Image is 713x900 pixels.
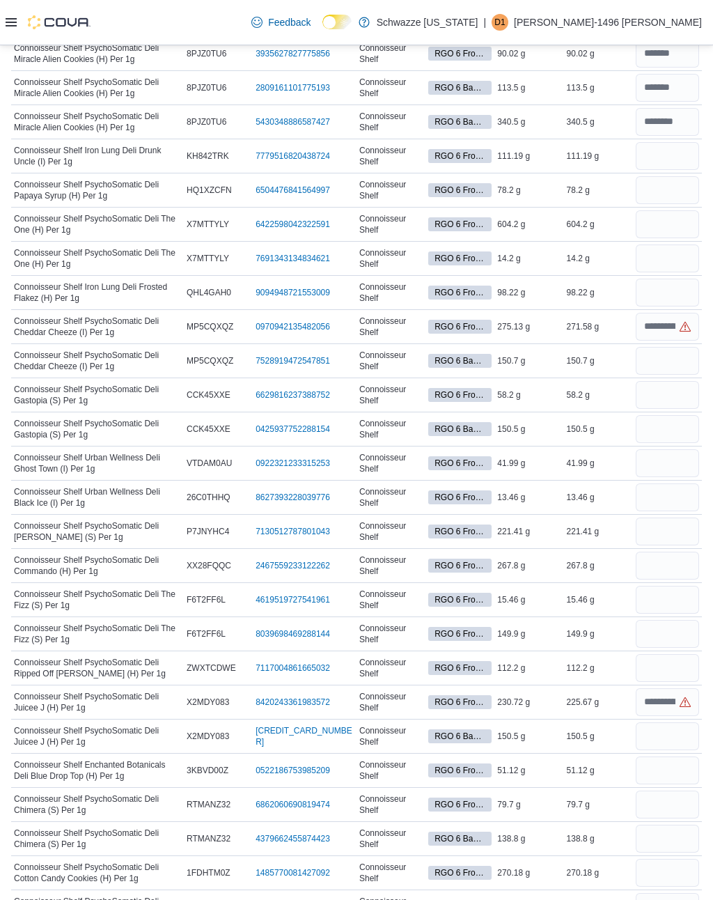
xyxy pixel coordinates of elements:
[428,456,492,470] span: RGO 6 Front Room
[256,389,330,401] a: 6629816237388752
[359,520,423,543] span: Connoisseur Shelf
[434,82,485,94] span: RGO 6 Back Room
[359,247,423,270] span: Connoisseur Shelf
[359,862,423,884] span: Connoisseur Shelf
[256,82,330,93] a: 2809161101775193
[564,489,633,506] div: 13.46 g
[187,560,231,571] span: XX28FQQC
[434,525,485,538] span: RGO 6 Front Room
[434,184,485,196] span: RGO 6 Front Room
[434,628,485,640] span: RGO 6 Front Room
[514,14,702,31] p: [PERSON_NAME]-1496 [PERSON_NAME]
[359,828,423,850] span: Connoisseur Shelf
[256,628,330,639] a: 8039698469288144
[434,559,485,572] span: RGO 6 Front Room
[359,725,423,747] span: Connoisseur Shelf
[564,421,633,437] div: 150.5 g
[494,387,563,403] div: 58.2 g
[14,418,181,440] span: Connoisseur Shelf PsychoSomatic Deli Gastopia (S) Per 1g
[428,47,492,61] span: RGO 6 Front Room
[494,216,563,233] div: 604.2 g
[256,867,330,878] a: 1485770081427092
[564,830,633,847] div: 138.8 g
[428,763,492,777] span: RGO 6 Front Room
[377,14,478,31] p: Schwazze [US_STATE]
[256,424,330,435] a: 0425937752288154
[256,458,330,469] a: 0922321233315253
[359,213,423,235] span: Connoisseur Shelf
[359,145,423,167] span: Connoisseur Shelf
[14,725,181,747] span: Connoisseur Shelf PsychoSomatic Deli Juicee J (H) Per 1g
[564,284,633,301] div: 98.22 g
[494,591,563,608] div: 15.46 g
[256,253,330,264] a: 7691343134834621
[256,321,330,332] a: 0970942135482056
[256,219,330,230] a: 6422598042322591
[14,452,181,474] span: Connoisseur Shelf Urban Wellness Deli Ghost Town (I) Per 1g
[359,350,423,372] span: Connoisseur Shelf
[564,626,633,642] div: 149.9 g
[428,422,492,436] span: RGO 6 Back Room
[359,77,423,99] span: Connoisseur Shelf
[564,318,633,335] div: 271.58 g
[256,287,330,298] a: 9094948721553009
[256,526,330,537] a: 7130512787801043
[494,250,563,267] div: 14.2 g
[434,47,485,60] span: RGO 6 Front Room
[428,832,492,846] span: RGO 6 Back Room
[564,728,633,745] div: 150.5 g
[434,150,485,162] span: RGO 6 Front Room
[564,148,633,164] div: 111.19 g
[564,557,633,574] div: 267.8 g
[428,388,492,402] span: RGO 6 Front Room
[322,15,352,29] input: Dark Mode
[14,759,181,782] span: Connoisseur Shelf Enchanted Botanicals Deli Blue Drop Top (H) Per 1g
[494,318,563,335] div: 275.13 g
[428,798,492,812] span: RGO 6 Front Room
[494,352,563,369] div: 150.7 g
[359,281,423,304] span: Connoisseur Shelf
[564,79,633,96] div: 113.5 g
[434,116,485,128] span: RGO 6 Back Room
[14,42,181,65] span: Connoisseur Shelf PsychoSomatic Deli Miracle Alien Cookies (H) Per 1g
[564,455,633,472] div: 41.99 g
[187,116,226,127] span: 8PJZ0TU6
[14,793,181,816] span: Connoisseur Shelf PsychoSomatic Deli Chimera (S) Per 1g
[434,730,485,743] span: RGO 6 Back Room
[187,321,233,332] span: MP5CQXQZ
[256,594,330,605] a: 4619519727541961
[494,284,563,301] div: 98.22 g
[434,218,485,231] span: RGO 6 Front Room
[14,316,181,338] span: Connoisseur Shelf PsychoSomatic Deli Cheddar Cheeze (I) Per 1g
[428,217,492,231] span: RGO 6 Front Room
[434,286,485,299] span: RGO 6 Front Room
[564,796,633,813] div: 79.7 g
[14,350,181,372] span: Connoisseur Shelf PsychoSomatic Deli Cheddar Cheeze (I) Per 1g
[256,560,330,571] a: 2467559233122262
[428,115,492,129] span: RGO 6 Back Room
[256,799,330,810] a: 6862060690819474
[428,525,492,538] span: RGO 6 Front Room
[359,316,423,338] span: Connoisseur Shelf
[494,694,563,711] div: 230.72 g
[14,657,181,679] span: Connoisseur Shelf PsychoSomatic Deli Ripped Off [PERSON_NAME] (H) Per 1g
[494,45,563,62] div: 90.02 g
[14,862,181,884] span: Connoisseur Shelf PsychoSomatic Deli Cotton Candy Cookies (H) Per 1g
[428,490,492,504] span: RGO 6 Front Room
[494,523,563,540] div: 221.41 g
[434,252,485,265] span: RGO 6 Front Room
[256,492,330,503] a: 8627393228039776
[187,492,230,503] span: 26C0THHQ
[564,182,633,199] div: 78.2 g
[434,867,485,879] span: RGO 6 Front Room
[434,832,485,845] span: RGO 6 Back Room
[268,15,311,29] span: Feedback
[494,830,563,847] div: 138.8 g
[564,694,633,711] div: 225.67 g
[428,149,492,163] span: RGO 6 Front Room
[428,251,492,265] span: RGO 6 Front Room
[434,662,485,674] span: RGO 6 Front Room
[434,389,485,401] span: RGO 6 Front Room
[359,623,423,645] span: Connoisseur Shelf
[14,111,181,133] span: Connoisseur Shelf PsychoSomatic Deli Miracle Alien Cookies (H) Per 1g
